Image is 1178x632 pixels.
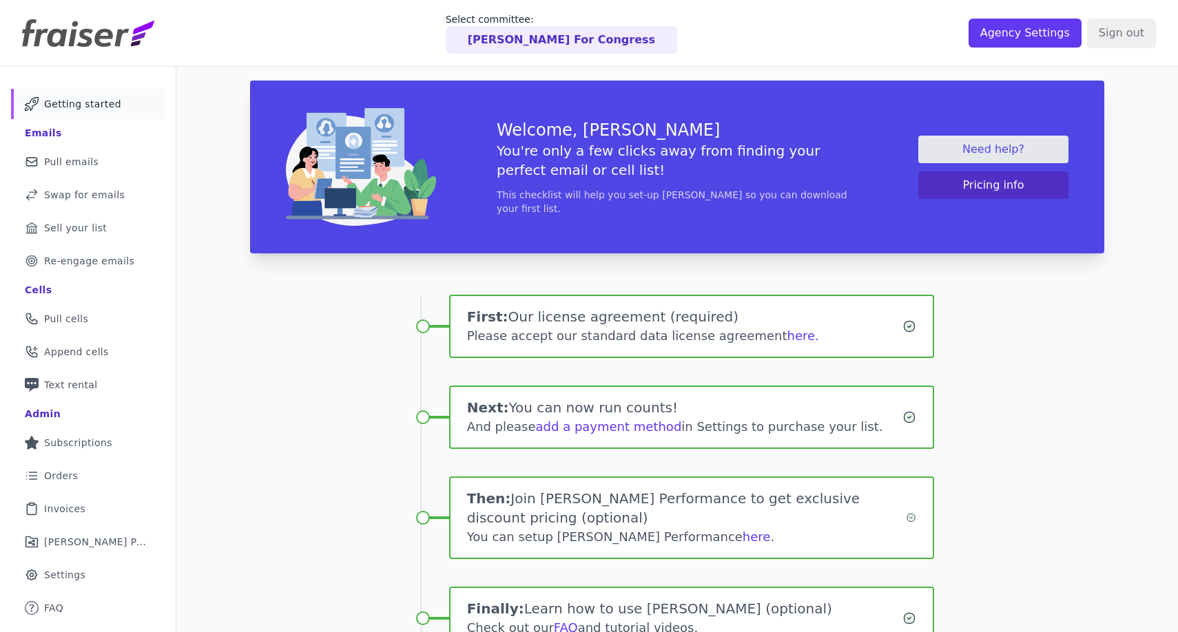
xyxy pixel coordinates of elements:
p: This checklist will help you set-up [PERSON_NAME] so you can download your first list. [497,188,858,215]
div: You can setup [PERSON_NAME] Performance . [467,527,906,547]
a: Invoices [11,494,165,524]
a: [PERSON_NAME] Performance [11,527,165,557]
span: Settings [44,568,85,582]
div: Cells [25,283,52,297]
div: And please in Settings to purchase your list. [467,417,903,436]
a: Settings [11,560,165,590]
img: Fraiser Logo [22,19,154,47]
span: Invoices [44,502,85,516]
span: Subscriptions [44,436,112,450]
a: Subscriptions [11,428,165,458]
span: Re-engage emails [44,254,134,268]
a: Select committee: [PERSON_NAME] For Congress [446,12,677,54]
a: FAQ [11,593,165,623]
img: img [286,108,436,226]
span: [PERSON_NAME] Performance [44,535,148,549]
input: Sign out [1087,19,1156,48]
span: Swap for emails [44,188,125,202]
span: FAQ [44,601,63,615]
span: Append cells [44,345,109,359]
span: Then: [467,490,511,507]
a: Pull cells [11,304,165,334]
a: Re-engage emails [11,246,165,276]
span: Pull emails [44,155,99,169]
div: Admin [25,407,61,421]
p: [PERSON_NAME] For Congress [468,32,655,48]
h1: Learn how to use [PERSON_NAME] (optional) [467,599,903,618]
span: Finally: [467,600,524,617]
h5: You're only a few clicks away from finding your perfect email or cell list! [497,141,858,180]
h1: You can now run counts! [467,398,903,417]
button: Pricing info [918,171,1068,199]
a: add a payment method [536,419,682,434]
a: Append cells [11,337,165,367]
a: here [743,529,771,544]
div: Emails [25,126,62,140]
a: Need help? [918,136,1068,163]
span: Next: [467,399,509,416]
span: First: [467,308,508,325]
span: Sell your list [44,221,107,235]
span: Pull cells [44,312,88,326]
span: Text rental [44,378,98,392]
p: Select committee: [446,12,677,26]
h1: Our license agreement (required) [467,307,903,326]
div: Please accept our standard data license agreement [467,326,903,346]
a: Pull emails [11,147,165,177]
a: Text rental [11,370,165,400]
span: Getting started [44,97,121,111]
a: Swap for emails [11,180,165,210]
a: Orders [11,461,165,491]
a: Sell your list [11,213,165,243]
input: Agency Settings [969,19,1082,48]
span: Orders [44,469,78,483]
a: Getting started [11,89,165,119]
h3: Welcome, [PERSON_NAME] [497,119,858,141]
h1: Join [PERSON_NAME] Performance to get exclusive discount pricing (optional) [467,489,906,527]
